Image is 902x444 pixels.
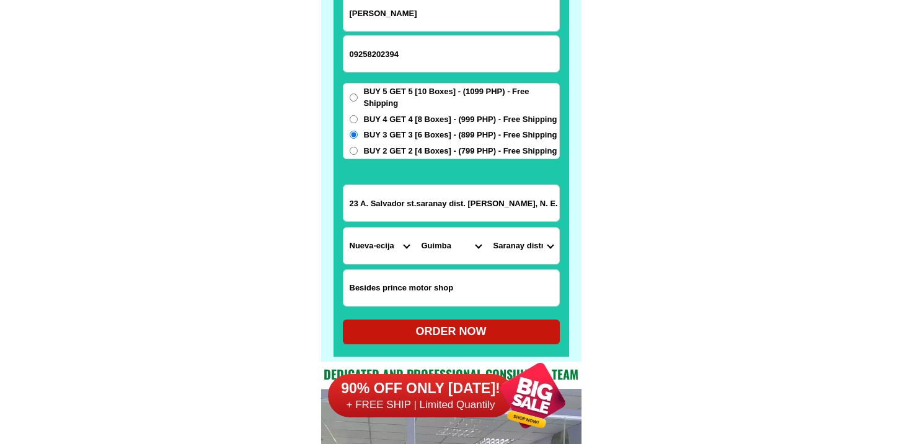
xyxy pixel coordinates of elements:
input: BUY 5 GET 5 [10 Boxes] - (1099 PHP) - Free Shipping [350,94,358,102]
select: Select province [343,228,415,264]
span: BUY 2 GET 2 [4 Boxes] - (799 PHP) - Free Shipping [364,145,557,157]
input: BUY 2 GET 2 [4 Boxes] - (799 PHP) - Free Shipping [350,147,358,155]
input: BUY 4 GET 4 [8 Boxes] - (999 PHP) - Free Shipping [350,115,358,123]
select: Select commune [487,228,559,264]
input: Input address [343,185,559,221]
span: BUY 4 GET 4 [8 Boxes] - (999 PHP) - Free Shipping [364,113,557,126]
input: Input LANDMARKOFLOCATION [343,270,559,306]
h6: + FREE SHIP | Limited Quantily [328,398,514,412]
select: Select district [415,228,487,264]
input: BUY 3 GET 3 [6 Boxes] - (899 PHP) - Free Shipping [350,131,358,139]
h2: Dedicated and professional consulting team [321,365,581,383]
div: ORDER NOW [343,323,560,340]
span: BUY 5 GET 5 [10 Boxes] - (1099 PHP) - Free Shipping [364,85,559,110]
h6: 90% OFF ONLY [DATE]! [328,380,514,398]
input: Input phone_number [343,36,559,72]
span: BUY 3 GET 3 [6 Boxes] - (899 PHP) - Free Shipping [364,129,557,141]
